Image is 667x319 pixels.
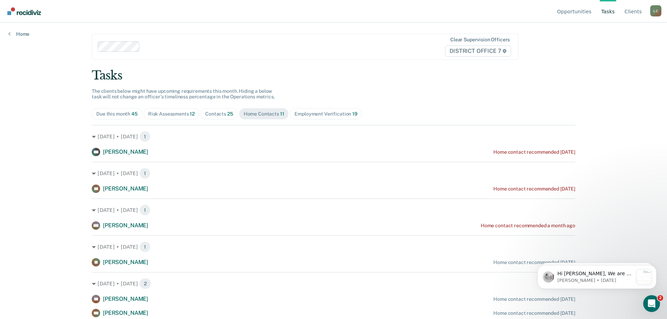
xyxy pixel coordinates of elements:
span: [PERSON_NAME] [103,148,148,155]
span: The clients below might have upcoming requirements this month. Hiding a below task will not chang... [92,88,275,100]
span: 1 [139,241,151,252]
div: Due this month [96,111,138,117]
iframe: Intercom live chat [643,295,660,312]
div: Employment Verification [294,111,357,117]
div: Home contact recommended [DATE] [493,296,575,302]
iframe: Intercom notifications message [527,251,667,300]
span: [PERSON_NAME] [103,259,148,265]
div: Home contact recommended [DATE] [493,310,575,316]
span: 19 [352,111,357,117]
div: L C [650,5,661,16]
div: [DATE] • [DATE] 1 [92,168,575,179]
span: 1 [139,131,151,142]
span: [PERSON_NAME] [103,296,148,302]
span: 2 [658,295,663,301]
div: [DATE] • [DATE] 1 [92,241,575,252]
div: Home contact recommended [DATE] [493,186,575,192]
a: Home [8,31,29,37]
div: [DATE] • [DATE] 2 [92,278,575,289]
span: 12 [190,111,195,117]
div: Contacts [205,111,233,117]
span: [PERSON_NAME] [103,310,148,316]
span: 1 [139,204,151,216]
button: Profile dropdown button [650,5,661,16]
span: DISTRICT OFFICE 7 [445,46,511,57]
span: [PERSON_NAME] [103,222,148,229]
div: Risk Assessments [148,111,195,117]
img: Recidiviz [7,7,41,15]
div: Tasks [92,68,575,83]
div: Home contact recommended [DATE] [493,149,575,155]
span: 1 [139,168,151,179]
div: [DATE] • [DATE] 1 [92,204,575,216]
div: Clear supervision officers [450,37,510,43]
div: Home contact recommended [DATE] [493,259,575,265]
span: Hi [PERSON_NAME], We are so excited to announce a brand new feature: AI case note search! 📣 Findi... [30,20,106,199]
div: [DATE] • [DATE] 1 [92,131,575,142]
span: 11 [280,111,284,117]
p: Message from Kim, sent 3w ago [30,26,106,33]
span: 45 [131,111,138,117]
span: [PERSON_NAME] [103,185,148,192]
div: Home contact recommended a month ago [481,223,575,229]
span: 25 [227,111,233,117]
span: 2 [139,278,151,289]
div: Home Contacts [244,111,284,117]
